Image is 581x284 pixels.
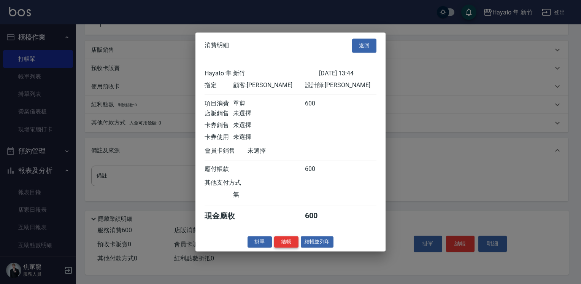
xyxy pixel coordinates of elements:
div: 600 [305,100,333,108]
div: 其他支付方式 [205,179,262,187]
span: 消費明細 [205,42,229,49]
button: 掛單 [248,236,272,248]
div: 未選擇 [248,147,319,155]
div: 600 [305,165,333,173]
div: 指定 [205,81,233,89]
div: 未選擇 [233,110,305,118]
div: 店販銷售 [205,110,233,118]
div: 單剪 [233,100,305,108]
div: 應付帳款 [205,165,233,173]
div: [DATE] 13:44 [319,70,376,78]
div: 600 [305,211,333,221]
div: 項目消費 [205,100,233,108]
button: 返回 [352,38,376,53]
div: 現金應收 [205,211,248,221]
div: 無 [233,191,305,199]
div: Hayato 隼 新竹 [205,70,319,78]
div: 顧客: [PERSON_NAME] [233,81,305,89]
div: 卡券銷售 [205,121,233,129]
div: 會員卡銷售 [205,147,248,155]
button: 結帳 [274,236,298,248]
div: 未選擇 [233,133,305,141]
div: 未選擇 [233,121,305,129]
div: 設計師: [PERSON_NAME] [305,81,376,89]
div: 卡券使用 [205,133,233,141]
button: 結帳並列印 [301,236,334,248]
